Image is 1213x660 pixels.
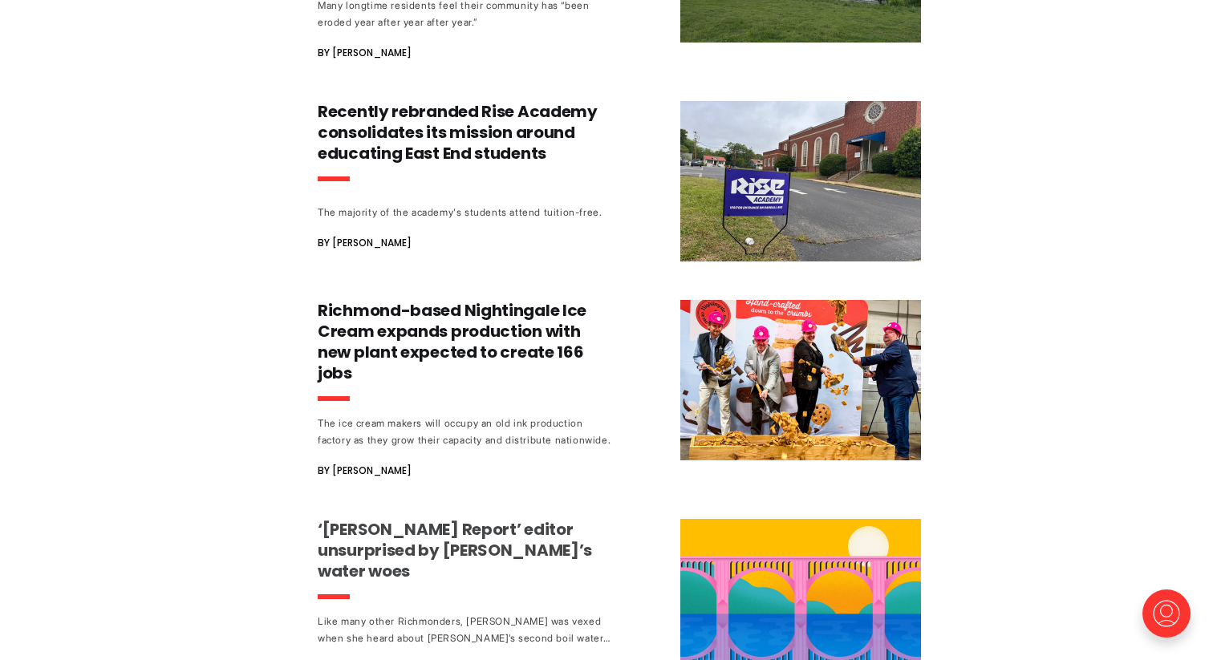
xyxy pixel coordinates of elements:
iframe: portal-trigger [1129,581,1213,660]
span: By [PERSON_NAME] [318,461,412,480]
h3: Richmond-based Nightingale Ice Cream expands production with new plant expected to create 166 jobs [318,300,616,383]
div: The majority of the academy's students attend tuition-free. [318,204,616,221]
a: Richmond-based Nightingale Ice Cream expands production with new plant expected to create 166 job... [318,300,921,480]
h3: ‘[PERSON_NAME] Report’ editor unsurprised by [PERSON_NAME]’s water woes [318,519,616,581]
span: By [PERSON_NAME] [318,233,412,253]
h3: Recently rebranded Rise Academy consolidates its mission around educating East End students [318,101,616,164]
a: Recently rebranded Rise Academy consolidates its mission around educating East End students The m... [318,101,921,261]
img: Richmond-based Nightingale Ice Cream expands production with new plant expected to create 166 jobs [680,300,921,460]
img: Recently rebranded Rise Academy consolidates its mission around educating East End students [680,101,921,261]
div: The ice cream makers will occupy an old ink production factory as they grow their capacity and di... [318,415,616,448]
div: Like many other Richmonders, [PERSON_NAME] was vexed when she heard about [PERSON_NAME]’s second ... [318,613,616,646]
span: By [PERSON_NAME] [318,43,412,63]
